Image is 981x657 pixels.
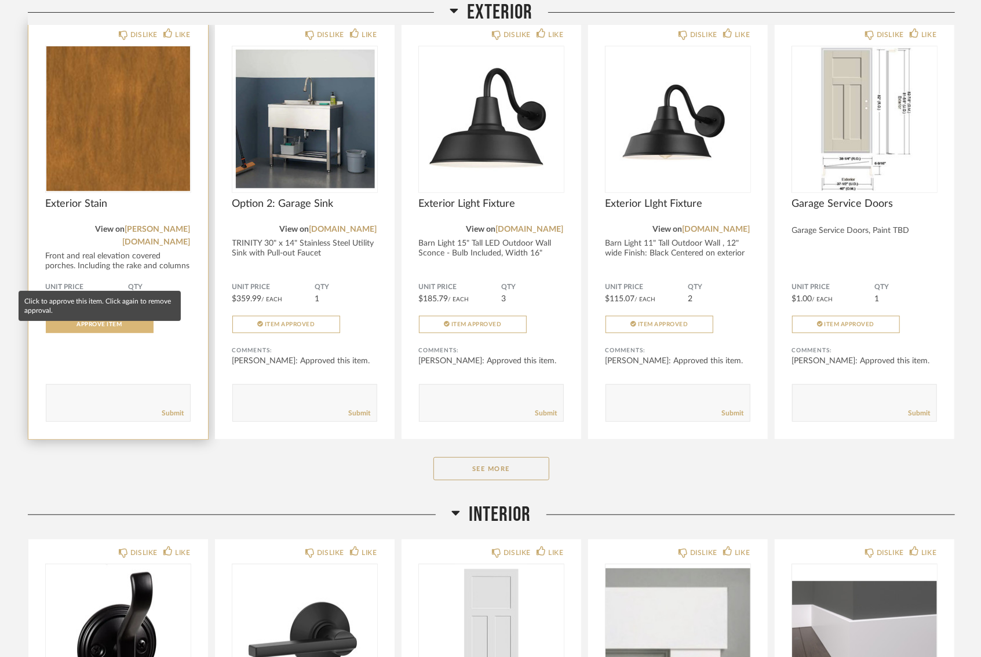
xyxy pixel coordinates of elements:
div: DISLIKE [130,547,158,559]
div: Comments: [419,345,564,356]
div: Garage Service Doors, Paint TBD [792,226,937,236]
div: LIKE [362,547,377,559]
span: QTY [688,283,750,292]
div: DISLIKE [504,29,531,41]
button: Approve Item [46,316,154,333]
span: Unit Price [606,283,688,292]
span: $115.07 [606,295,635,303]
div: Front and real elevation covered porches. Including the rake and columns on the front. ... [46,251,191,281]
span: 3 [502,295,506,303]
a: [PERSON_NAME][DOMAIN_NAME] [123,225,191,246]
img: undefined [606,46,750,191]
span: QTY [502,283,564,292]
div: LIKE [175,29,190,41]
span: Unit Price [792,283,875,292]
span: 2 [688,295,693,303]
div: [PERSON_NAME]: Approved this item. [606,355,750,367]
span: QTY [129,283,191,292]
span: 1 [315,295,320,303]
a: Submit [722,408,744,418]
a: Submit [349,408,371,418]
div: Barn Light 15" Tall LED Outdoor Wall Sconce - Bulb Included, Width 16" Finish: Black One sc... [419,239,564,268]
span: Approve Item [77,322,122,327]
span: QTY [315,283,377,292]
button: Item Approved [232,316,340,333]
img: undefined [232,46,377,191]
div: DISLIKE [317,547,344,559]
button: Item Approved [792,316,900,333]
div: LIKE [548,29,563,41]
div: LIKE [362,29,377,41]
span: Item Approved [638,322,688,327]
span: View on [280,225,309,233]
span: View on [96,225,125,233]
div: DISLIKE [690,547,717,559]
div: LIKE [921,547,936,559]
span: Unit Price [232,283,315,292]
div: [PERSON_NAME]: Approved this item. [232,355,377,367]
a: [DOMAIN_NAME] [309,225,377,233]
span: Unit Price [46,283,129,292]
span: QTY [875,283,937,292]
div: Comments: [792,345,937,356]
span: Interior [469,502,531,527]
div: LIKE [921,29,936,41]
img: undefined [792,46,937,191]
span: View on [466,225,496,233]
div: LIKE [175,547,190,559]
div: LIKE [548,547,563,559]
img: undefined [46,46,191,191]
button: Item Approved [419,316,527,333]
span: Item Approved [265,322,315,327]
div: LIKE [735,547,750,559]
a: [DOMAIN_NAME] [683,225,750,233]
div: DISLIKE [690,29,717,41]
span: $359.99 [232,295,262,303]
span: Item Approved [825,322,875,327]
span: $185.79 [419,295,448,303]
img: undefined [419,46,564,191]
span: / Each [812,297,833,302]
span: / Each [448,297,469,302]
span: Option 2: Garage Sink [232,198,377,210]
div: TRINITY 30" x 14" Stainless Steel Utility Sink with Pull-out Faucet [232,239,377,258]
a: Submit [162,408,184,418]
span: $1.00 [792,295,812,303]
div: DISLIKE [504,547,531,559]
button: Item Approved [606,316,713,333]
span: / Each [262,297,283,302]
div: DISLIKE [317,29,344,41]
span: 1 [875,295,880,303]
span: Item Approved [451,322,502,327]
span: Exterior Stain [46,198,191,210]
div: Comments: [606,345,750,356]
a: Submit [909,408,931,418]
div: [PERSON_NAME]: Approved this item. [792,355,937,367]
span: Exterior LIght Fixture [606,198,750,210]
div: DISLIKE [130,29,158,41]
div: Comments: [232,345,377,356]
span: View on [653,225,683,233]
button: See More [433,457,549,480]
a: Submit [535,408,557,418]
span: / Each [635,297,656,302]
div: LIKE [735,29,750,41]
div: DISLIKE [877,29,904,41]
span: Exterior Light Fixture [419,198,564,210]
div: Barn Light 11" Tall Outdoor Wall , 12" wide Finish: Black Centered on exterior doors 102 ... [606,239,750,268]
span: Unit Price [419,283,502,292]
a: [DOMAIN_NAME] [496,225,564,233]
span: Garage Service Doors [792,198,937,210]
div: [PERSON_NAME]: Approved this item. [419,355,564,367]
div: DISLIKE [877,547,904,559]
